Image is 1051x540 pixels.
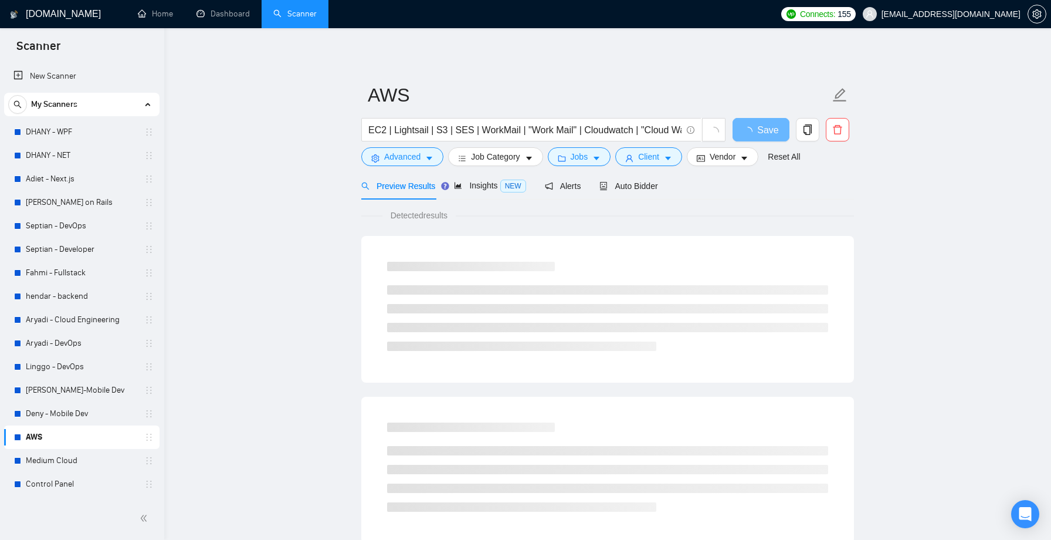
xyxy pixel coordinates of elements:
[144,151,154,160] span: holder
[625,154,633,163] span: user
[545,181,581,191] span: Alerts
[144,292,154,301] span: holder
[1028,9,1046,19] span: setting
[525,154,533,163] span: caret-down
[440,181,450,191] div: Tooltip anchor
[144,174,154,184] span: holder
[382,209,456,222] span: Detected results
[144,198,154,207] span: holder
[9,100,26,109] span: search
[733,118,789,141] button: Save
[1028,5,1046,23] button: setting
[26,426,137,449] a: AWS
[26,308,137,332] a: Aryadi - Cloud Engineering
[454,181,525,190] span: Insights
[454,181,462,190] span: area-chart
[144,456,154,465] span: holder
[599,182,608,190] span: robot
[361,181,435,191] span: Preview Results
[26,355,137,379] a: Linggo - DevOps
[31,93,77,116] span: My Scanners
[26,473,137,496] a: Control Panel
[140,512,151,524] span: double-left
[144,362,154,372] span: holder
[697,154,705,163] span: idcard
[786,9,796,19] img: upwork-logo.png
[458,154,466,163] span: bars
[10,5,18,24] img: logo
[638,150,659,163] span: Client
[687,147,758,166] button: idcardVendorcaret-down
[26,238,137,261] a: Septian - Developer
[471,150,520,163] span: Job Category
[196,9,250,19] a: dashboardDashboard
[26,402,137,426] a: Deny - Mobile Dev
[144,386,154,395] span: holder
[144,480,154,489] span: holder
[368,80,830,110] input: Scanner name...
[8,95,27,114] button: search
[826,118,849,141] button: delete
[26,285,137,308] a: hendar - backend
[548,147,611,166] button: folderJobscaret-down
[743,127,757,136] span: loading
[664,154,672,163] span: caret-down
[26,261,137,285] a: Fahmi - Fullstack
[26,496,137,519] a: SysAdmin
[144,409,154,419] span: holder
[838,8,850,21] span: 155
[273,9,317,19] a: searchScanner
[26,379,137,402] a: [PERSON_NAME]-Mobile Dev
[4,65,160,88] li: New Scanner
[592,154,601,163] span: caret-down
[144,221,154,231] span: holder
[138,9,173,19] a: homeHome
[768,150,800,163] a: Reset All
[710,150,735,163] span: Vendor
[615,147,682,166] button: userClientcaret-down
[144,433,154,442] span: holder
[26,120,137,144] a: DHANY - WPF
[558,154,566,163] span: folder
[708,127,719,137] span: loading
[361,147,443,166] button: settingAdvancedcaret-down
[26,449,137,473] a: Medium Cloud
[144,245,154,254] span: holder
[448,147,543,166] button: barsJob Categorycaret-down
[571,150,588,163] span: Jobs
[832,87,847,103] span: edit
[26,167,137,191] a: Adiet - Next.js
[144,339,154,348] span: holder
[425,154,433,163] span: caret-down
[826,124,849,135] span: delete
[545,182,553,190] span: notification
[144,127,154,137] span: holder
[687,126,694,134] span: info-circle
[740,154,748,163] span: caret-down
[796,124,819,135] span: copy
[1028,9,1046,19] a: setting
[13,65,150,88] a: New Scanner
[26,332,137,355] a: Aryadi - DevOps
[7,38,70,62] span: Scanner
[371,154,379,163] span: setting
[361,182,369,190] span: search
[144,268,154,278] span: holder
[26,214,137,238] a: Septian - DevOps
[384,150,421,163] span: Advanced
[866,10,874,18] span: user
[368,123,682,137] input: Search Freelance Jobs...
[800,8,835,21] span: Connects:
[26,191,137,214] a: [PERSON_NAME] on Rails
[757,123,778,137] span: Save
[144,315,154,325] span: holder
[500,180,526,193] span: NEW
[599,181,657,191] span: Auto Bidder
[1011,500,1039,528] div: Open Intercom Messenger
[26,144,137,167] a: DHANY - NET
[796,118,819,141] button: copy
